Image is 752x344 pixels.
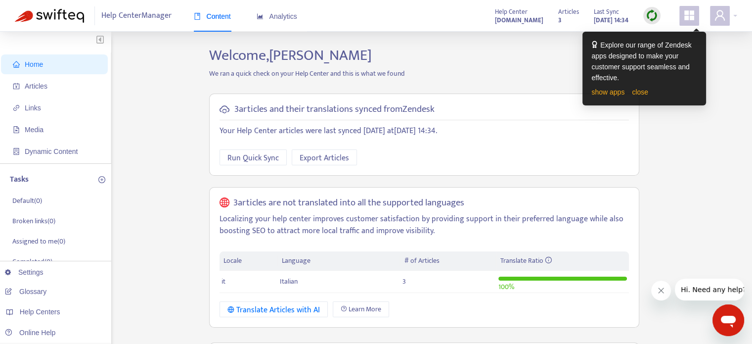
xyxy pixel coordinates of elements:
span: Welcome, [PERSON_NAME] [209,43,372,68]
p: We ran a quick check on your Help Center and this is what we found [202,68,647,79]
span: Articles [558,6,579,17]
span: plus-circle [98,176,105,183]
div: Explore our range of Zendesk apps designed to make your customer support seamless and effective. [591,40,697,83]
a: close [632,88,648,96]
span: file-image [13,126,20,133]
a: show apps [591,88,624,96]
strong: 3 [558,15,562,26]
p: Localizing your help center improves customer satisfaction by providing support in their preferre... [220,213,629,237]
span: Articles [25,82,47,90]
span: Dynamic Content [25,147,78,155]
p: Your Help Center articles were last synced [DATE] at [DATE] 14:34 . [220,125,629,137]
p: Default ( 0 ) [12,196,42,206]
strong: [DATE] 14:34 [594,15,628,26]
th: Language [278,251,400,271]
button: Export Articles [292,149,357,165]
span: Run Quick Sync [227,152,279,164]
p: Completed ( 0 ) [12,256,52,267]
strong: [DOMAIN_NAME] [495,15,543,26]
span: appstore [683,9,695,21]
span: it [221,276,225,287]
span: book [194,13,201,20]
div: Translate Ratio [500,255,625,266]
p: Broken links ( 0 ) [12,216,55,226]
span: Italian [280,276,298,287]
iframe: Chiudi messaggio [651,281,671,300]
a: Settings [5,268,44,276]
span: link [13,104,20,111]
span: Export Articles [300,152,349,164]
h5: 3 articles are not translated into all the supported languages [233,197,464,209]
span: cloud-sync [220,104,229,114]
div: Translate Articles with AI [227,304,320,316]
span: global [220,197,229,209]
a: [DOMAIN_NAME] [495,14,543,26]
img: Swifteq [15,9,84,23]
span: Content [194,12,231,20]
p: Tasks [10,174,29,186]
img: sync.dc5367851b00ba804db3.png [646,9,658,22]
span: Home [25,60,43,68]
span: Help Centers [20,308,60,316]
h5: 3 articles and their translations synced from Zendesk [234,104,435,115]
a: Learn More [333,301,389,317]
a: Glossary [5,288,46,295]
span: area-chart [257,13,264,20]
span: home [13,61,20,68]
span: Analytics [257,12,297,20]
span: Media [25,126,44,134]
button: Run Quick Sync [220,149,287,165]
span: Hi. Need any help? [6,7,71,15]
button: Translate Articles with AI [220,301,328,317]
p: Assigned to me ( 0 ) [12,236,65,246]
span: container [13,148,20,155]
span: Links [25,104,41,112]
th: Locale [220,251,278,271]
span: Help Center [495,6,528,17]
th: # of Articles [400,251,496,271]
span: 3 [402,276,406,287]
a: Online Help [5,329,55,337]
iframe: Pulsante per aprire la finestra di messaggistica [712,304,744,336]
span: Help Center Manager [101,6,172,25]
span: user [714,9,726,21]
span: Learn More [349,304,381,315]
span: Last Sync [594,6,619,17]
span: 100 % [498,281,514,293]
span: account-book [13,83,20,90]
iframe: Messaggio dall’azienda [675,279,744,300]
